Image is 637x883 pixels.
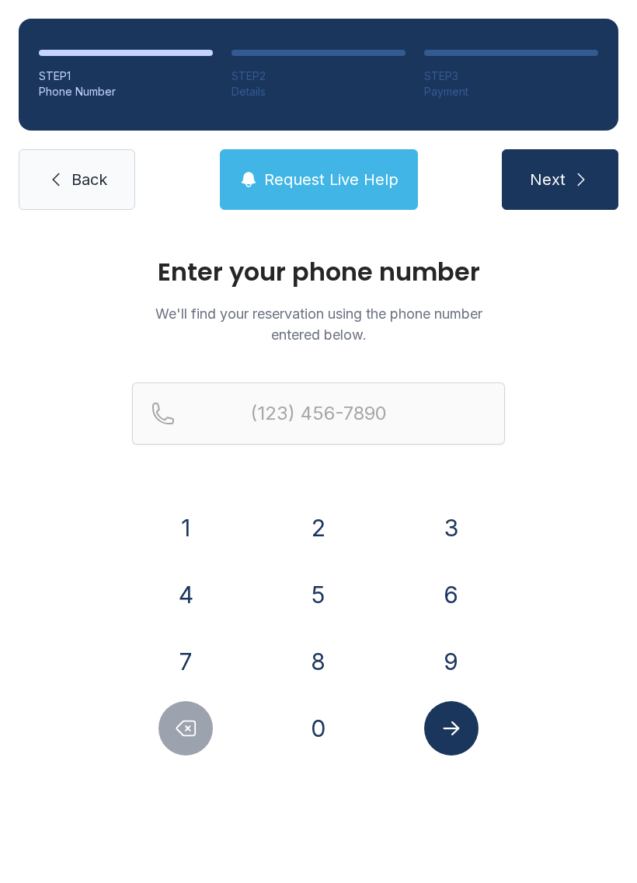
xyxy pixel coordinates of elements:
[158,634,213,689] button: 7
[291,701,346,756] button: 0
[39,68,213,84] div: STEP 1
[424,501,479,555] button: 3
[231,68,406,84] div: STEP 2
[158,701,213,756] button: Delete number
[424,701,479,756] button: Submit lookup form
[231,84,406,99] div: Details
[158,567,213,622] button: 4
[132,303,505,345] p: We'll find your reservation using the phone number entered below.
[39,84,213,99] div: Phone Number
[132,382,505,445] input: Reservation phone number
[158,501,213,555] button: 1
[291,501,346,555] button: 2
[132,260,505,284] h1: Enter your phone number
[264,169,399,190] span: Request Live Help
[291,634,346,689] button: 8
[71,169,107,190] span: Back
[424,567,479,622] button: 6
[424,68,598,84] div: STEP 3
[424,634,479,689] button: 9
[291,567,346,622] button: 5
[530,169,566,190] span: Next
[424,84,598,99] div: Payment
